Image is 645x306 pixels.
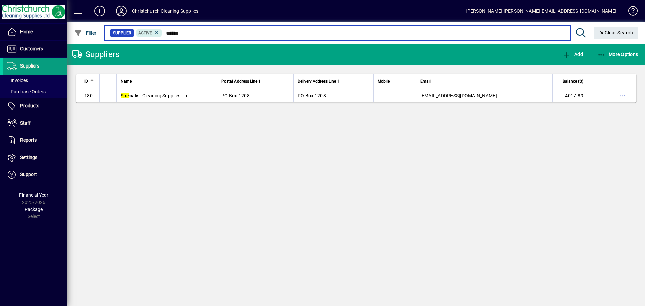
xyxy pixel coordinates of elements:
[113,30,131,36] span: Supplier
[561,48,585,60] button: Add
[466,6,616,16] div: [PERSON_NAME] [PERSON_NAME][EMAIL_ADDRESS][DOMAIN_NAME]
[20,63,39,69] span: Suppliers
[73,27,98,39] button: Filter
[25,207,43,212] span: Package
[3,132,67,149] a: Reports
[136,29,163,37] mat-chip: Activation Status: Active
[3,24,67,40] a: Home
[221,78,261,85] span: Postal Address Line 1
[7,89,46,94] span: Purchase Orders
[420,78,548,85] div: Email
[84,93,93,98] span: 180
[3,166,67,183] a: Support
[20,172,37,177] span: Support
[563,52,583,57] span: Add
[20,137,37,143] span: Reports
[121,93,189,98] span: cialist Cleaning Supplies Ltd
[552,89,593,102] td: 4017.89
[121,78,132,85] span: Name
[378,78,412,85] div: Mobile
[420,78,431,85] span: Email
[298,78,339,85] span: Delivery Address Line 1
[3,86,67,97] a: Purchase Orders
[623,1,637,23] a: Knowledge Base
[221,93,250,98] span: PO Box 1208
[89,5,111,17] button: Add
[19,192,48,198] span: Financial Year
[121,78,213,85] div: Name
[20,29,33,34] span: Home
[84,78,88,85] span: ID
[84,78,95,85] div: ID
[596,48,640,60] button: More Options
[111,5,132,17] button: Profile
[7,78,28,83] span: Invoices
[72,49,119,60] div: Suppliers
[594,27,639,39] button: Clear
[599,30,633,35] span: Clear Search
[298,93,326,98] span: PO Box 1208
[420,93,497,98] span: [EMAIL_ADDRESS][DOMAIN_NAME]
[563,78,583,85] span: Balance ($)
[121,93,129,98] em: Spe
[378,78,390,85] span: Mobile
[74,30,97,36] span: Filter
[20,120,31,126] span: Staff
[132,6,198,16] div: Christchurch Cleaning Supplies
[3,75,67,86] a: Invoices
[3,149,67,166] a: Settings
[3,98,67,115] a: Products
[138,31,152,35] span: Active
[617,90,628,101] button: More options
[20,46,43,51] span: Customers
[3,115,67,132] a: Staff
[597,52,638,57] span: More Options
[557,78,589,85] div: Balance ($)
[20,103,39,108] span: Products
[20,155,37,160] span: Settings
[3,41,67,57] a: Customers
